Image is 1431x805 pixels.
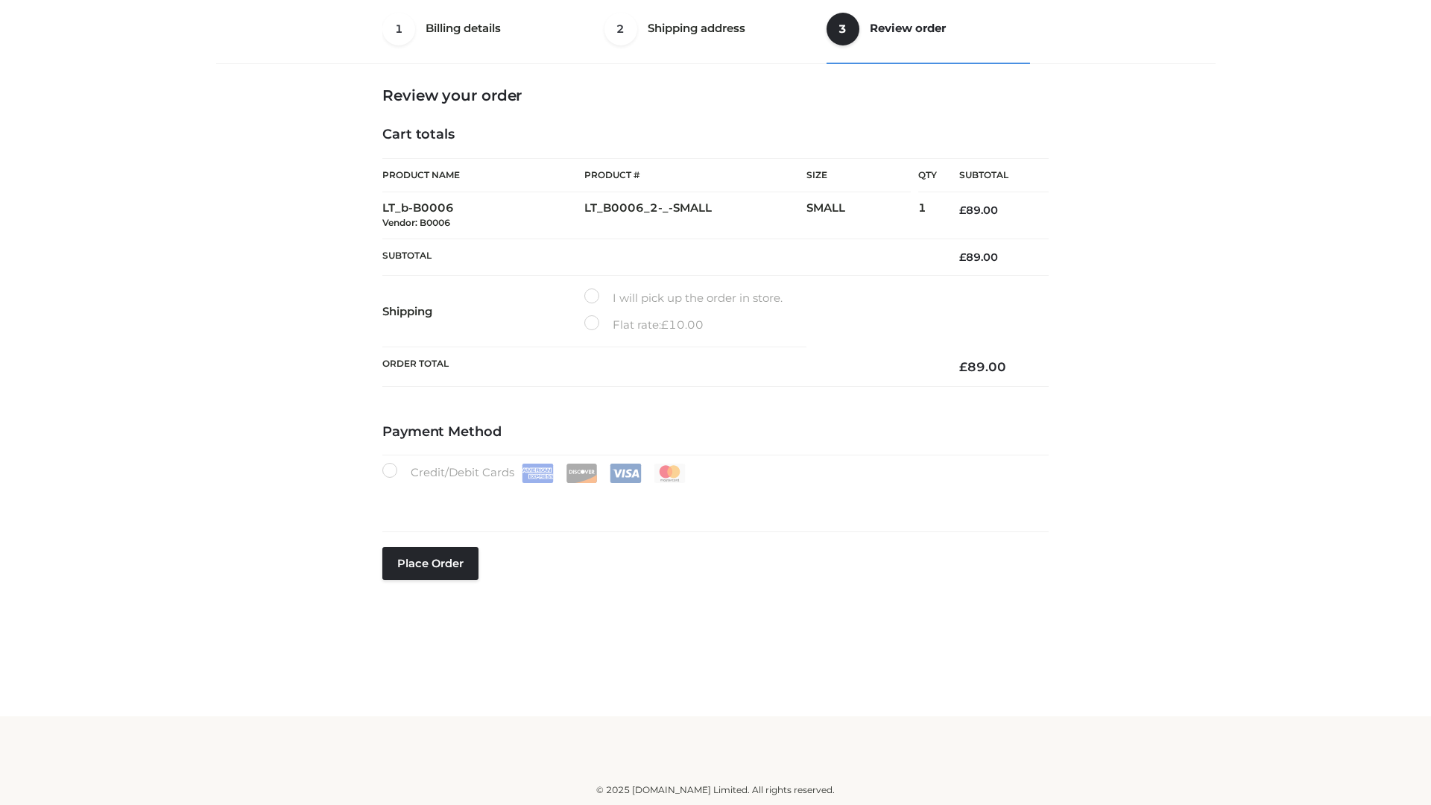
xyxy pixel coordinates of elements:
[382,239,937,275] th: Subtotal
[661,318,669,332] span: £
[806,159,911,192] th: Size
[382,217,450,228] small: Vendor: B0006
[566,464,598,483] img: Discover
[382,347,937,387] th: Order Total
[918,192,937,239] td: 1
[959,250,998,264] bdi: 89.00
[661,318,704,332] bdi: 10.00
[959,203,966,217] span: £
[584,192,806,239] td: LT_B0006_2-_-SMALL
[522,464,554,483] img: Amex
[382,424,1049,441] h4: Payment Method
[610,464,642,483] img: Visa
[382,86,1049,104] h3: Review your order
[918,158,937,192] th: Qty
[806,192,918,239] td: SMALL
[382,276,584,347] th: Shipping
[959,359,967,374] span: £
[654,464,686,483] img: Mastercard
[959,359,1006,374] bdi: 89.00
[959,203,998,217] bdi: 89.00
[382,463,687,483] label: Credit/Debit Cards
[584,315,704,335] label: Flat rate:
[382,547,478,580] button: Place order
[959,250,966,264] span: £
[937,159,1049,192] th: Subtotal
[584,288,783,308] label: I will pick up the order in store.
[221,783,1210,798] div: © 2025 [DOMAIN_NAME] Limited. All rights reserved.
[382,127,1049,143] h4: Cart totals
[584,158,806,192] th: Product #
[382,158,584,192] th: Product Name
[391,490,1040,507] iframe: Secure card payment input frame
[382,192,584,239] td: LT_b-B0006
